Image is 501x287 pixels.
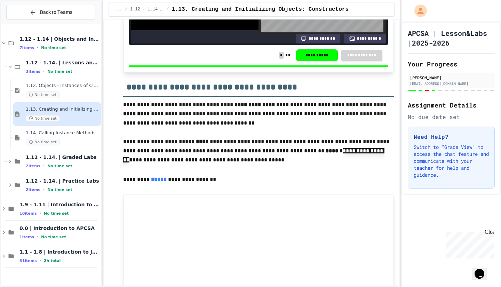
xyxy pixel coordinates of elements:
[26,130,100,136] span: 1.14. Calling Instance Methods
[26,83,100,89] span: 1.12. Objects - Instances of Classes
[47,164,72,168] span: No time set
[166,7,169,12] span: /
[19,46,34,50] span: 7 items
[26,59,100,66] span: 1.12 - 1.14. | Lessons and Notes
[43,163,45,169] span: •
[414,144,489,178] p: Switch to "Grade View" to access the chat feature and communicate with your teacher for help and ...
[26,69,40,74] span: 3 items
[26,115,60,122] span: No time set
[472,259,494,280] iframe: chat widget
[47,69,72,74] span: No time set
[26,139,60,145] span: No time set
[26,154,100,160] span: 1.12 - 1.14. | Graded Labs
[19,201,100,208] span: 1.9 - 1.11 | Introduction to Methods
[44,258,61,263] span: 2h total
[47,188,72,192] span: No time set
[44,211,69,216] span: No time set
[26,178,100,184] span: 1.12 - 1.14. | Practice Labs
[408,100,495,110] h2: Assignment Details
[41,235,66,239] span: No time set
[3,3,48,44] div: Chat with us now!Close
[125,7,127,12] span: /
[19,258,37,263] span: 31 items
[414,133,489,141] h3: Need Help?
[43,69,45,74] span: •
[19,249,100,255] span: 1.1 - 1.8 | Introduction to Java
[40,9,72,16] span: Back to Teams
[26,91,60,98] span: No time set
[26,106,100,112] span: 1.13. Creating and Initializing Objects: Constructors
[114,7,122,12] span: ...
[408,113,495,121] div: No due date set
[26,164,40,168] span: 2 items
[26,188,40,192] span: 2 items
[19,211,37,216] span: 10 items
[37,234,38,240] span: •
[172,5,349,14] span: 1.13. Creating and Initializing Objects: Constructors
[37,45,38,50] span: •
[43,187,45,192] span: •
[19,36,100,42] span: 1.12 - 1.14 | Objects and Instances of Classes
[443,229,494,258] iframe: chat widget
[40,258,41,263] span: •
[410,74,493,81] div: [PERSON_NAME]
[19,225,100,231] span: 0.0 | Introduction to APCSA
[410,81,493,86] div: [EMAIL_ADDRESS][DOMAIN_NAME]
[408,59,495,69] h2: Your Progress
[40,210,41,216] span: •
[19,235,34,239] span: 1 items
[41,46,66,50] span: No time set
[130,7,164,12] span: 1.12 - 1.14. | Lessons and Notes
[407,3,429,19] div: My Account
[408,28,495,48] h1: APCSA | Lesson&Labs |2025-2026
